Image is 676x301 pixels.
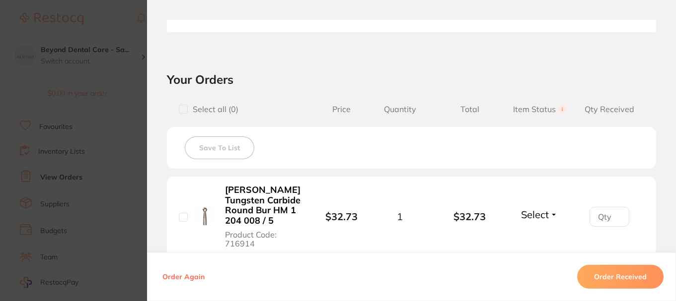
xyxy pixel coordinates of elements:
button: Order Received [577,265,664,289]
button: Select [518,208,561,221]
span: Total [435,105,505,114]
span: Select [521,208,549,221]
span: Quantity [365,105,435,114]
span: Item Status [505,105,575,114]
input: Qty [590,207,629,227]
span: Qty Received [574,105,644,114]
h2: Your Orders [167,72,656,87]
button: Save To List [185,136,254,159]
span: Select all ( 0 ) [188,105,238,114]
span: Price [318,105,365,114]
b: [PERSON_NAME] Tungsten Carbide Round Bur HM 1 204 008 / 5 [225,185,300,226]
img: Meisinger Tungsten Carbide Round Bur HM 1 204 008 / 5 [195,206,215,225]
b: $32.73 [435,211,505,222]
span: 1 [397,211,403,222]
b: $32.73 [325,210,358,223]
button: Order Again [159,272,208,281]
span: Product Code: 716914 [225,230,300,248]
button: [PERSON_NAME] Tungsten Carbide Round Bur HM 1 204 008 / 5 Product Code: 716914 [222,184,303,249]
